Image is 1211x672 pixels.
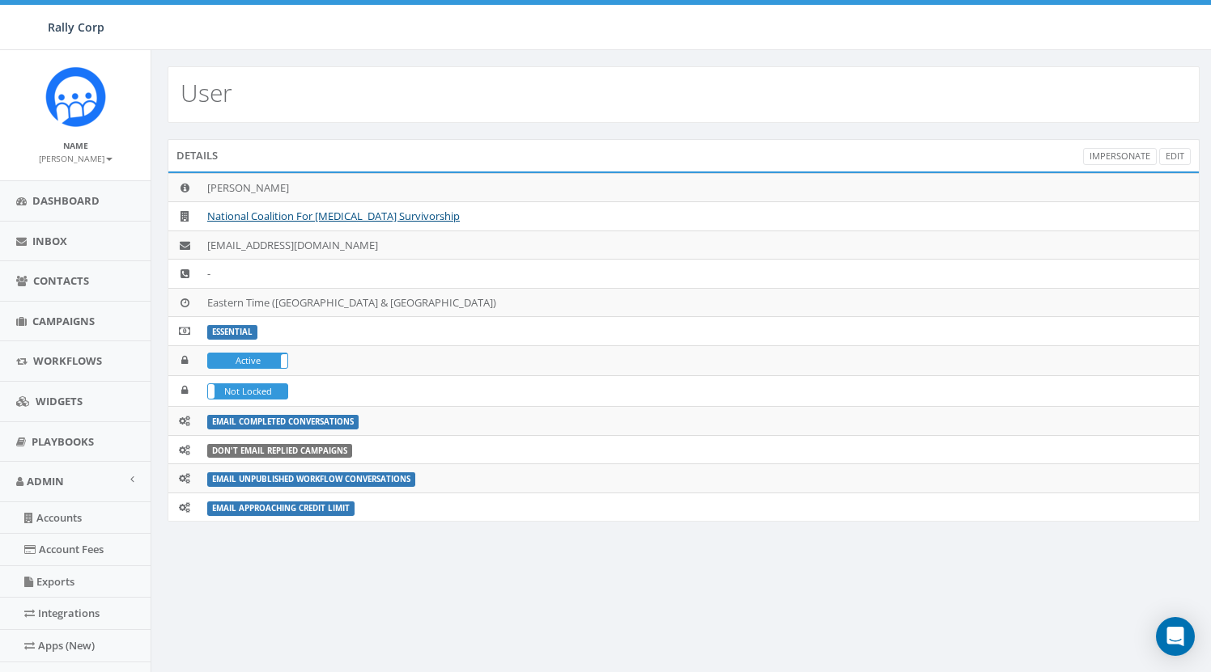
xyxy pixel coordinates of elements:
div: ActiveIn Active [207,353,288,369]
h2: User [181,79,232,106]
span: Widgets [36,394,83,408]
a: Impersonate [1083,148,1157,165]
span: Campaigns [32,314,95,328]
a: [PERSON_NAME] [39,150,113,165]
span: Inbox [32,234,67,248]
td: [PERSON_NAME] [201,173,1199,202]
span: Contacts [33,273,89,288]
label: Don't Email Replied Campaigns [207,444,352,459]
label: Active [208,353,287,368]
td: Eastern Time ([GEOGRAPHIC_DATA] & [GEOGRAPHIC_DATA]) [201,288,1199,317]
label: Email Approaching Credit Limit [207,501,355,516]
img: Icon_1.png [45,66,106,127]
span: Dashboard [32,193,100,208]
small: Name [63,140,88,151]
span: Playbooks [32,434,94,449]
a: National Coalition For [MEDICAL_DATA] Survivorship [207,209,460,223]
div: LockedNot Locked [207,383,288,399]
span: Admin [27,474,64,488]
label: ESSENTIAL [207,325,257,340]
td: - [201,260,1199,289]
td: [EMAIL_ADDRESS][DOMAIN_NAME] [201,230,1199,260]
small: [PERSON_NAME] [39,153,113,164]
label: Email Completed Conversations [207,415,359,429]
label: Email Unpublished Workflow Conversations [207,472,415,487]
div: Open Intercom Messenger [1156,617,1195,656]
span: Rally Corp [48,19,104,35]
span: Workflows [33,353,102,368]
a: Edit [1159,148,1191,165]
div: Details [168,139,1200,171]
label: Not Locked [208,384,287,399]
